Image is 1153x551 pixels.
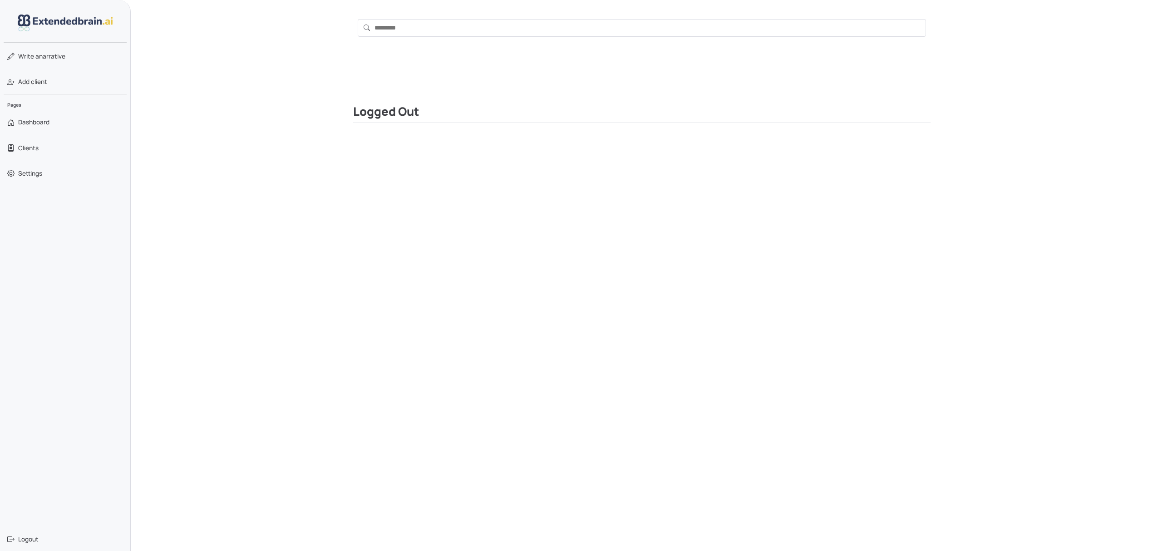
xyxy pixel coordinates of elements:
[18,52,39,60] span: Write a
[18,52,65,61] span: narrative
[18,118,49,127] span: Dashboard
[18,143,39,153] span: Clients
[18,535,39,544] span: Logout
[18,77,47,86] span: Add client
[18,169,42,178] span: Settings
[18,15,113,31] img: logo
[353,105,931,123] h2: Logged Out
